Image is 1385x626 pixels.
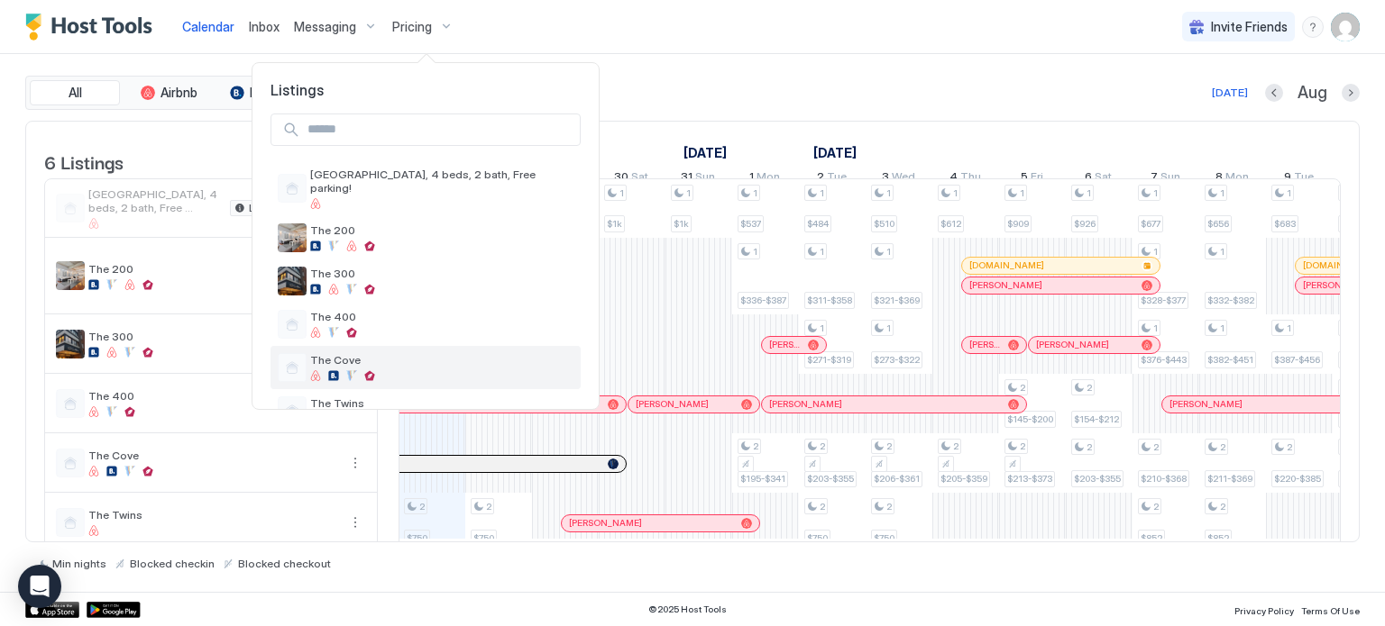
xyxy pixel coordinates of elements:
[310,267,573,280] span: The 300
[310,223,573,237] span: The 200
[310,310,573,323] span: The 400
[18,565,61,608] div: Open Intercom Messenger
[278,267,307,295] div: listing image
[300,114,580,145] input: Input Field
[278,223,307,252] div: listing image
[310,396,573,410] span: The Twins
[310,353,573,367] span: The Cove
[252,81,599,99] span: Listings
[310,168,573,195] span: [GEOGRAPHIC_DATA], 4 beds, 2 bath, Free parking!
